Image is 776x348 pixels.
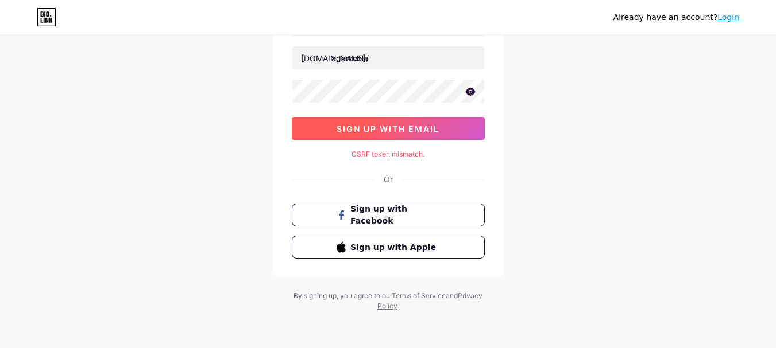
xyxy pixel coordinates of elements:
[350,241,439,253] span: Sign up with Apple
[350,203,439,227] span: Sign up with Facebook
[384,173,393,185] div: Or
[717,13,739,22] a: Login
[292,149,485,159] div: CSRF token mismatch.
[292,204,485,226] button: Sign up with Facebook
[301,52,369,64] div: [DOMAIN_NAME]/
[292,117,485,140] button: sign up with email
[392,291,446,300] a: Terms of Service
[613,11,739,24] div: Already have an account?
[292,46,484,69] input: username
[291,291,486,311] div: By signing up, you agree to our and .
[337,124,439,134] span: sign up with email
[292,236,485,259] button: Sign up with Apple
